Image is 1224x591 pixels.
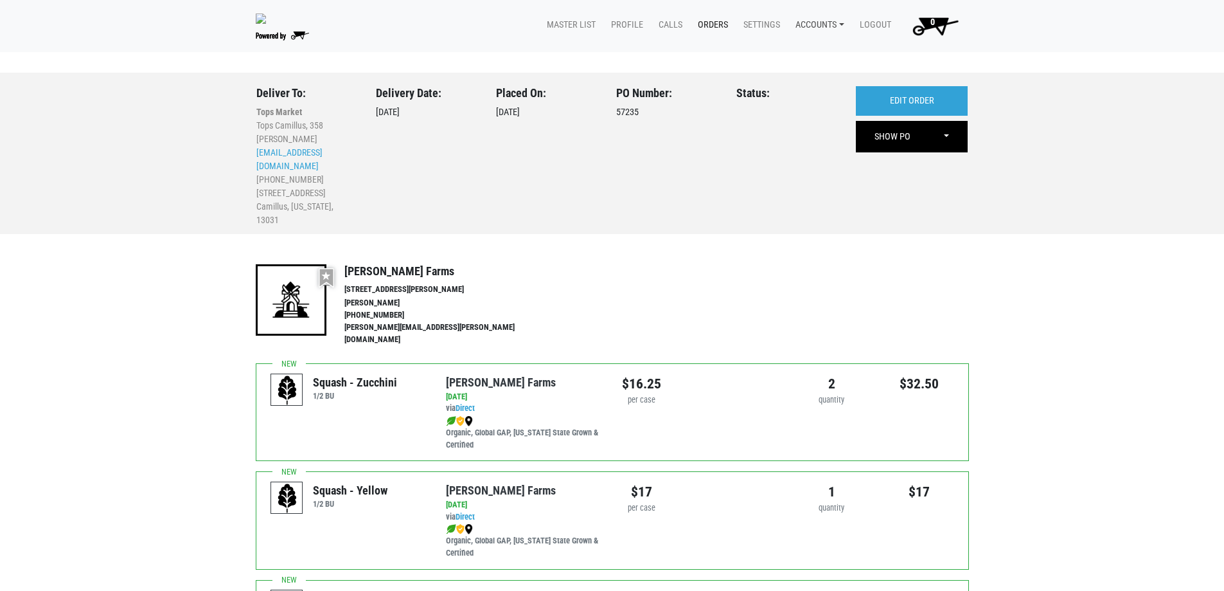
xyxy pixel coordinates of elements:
span: 57235 [616,107,639,118]
div: Organic, Global GAP, [US_STATE] State Grown & Certified [446,523,602,560]
a: Direct [456,512,475,522]
h3: Placed On: [496,86,597,100]
b: Tops Market [256,107,302,117]
div: [DATE] [376,86,477,227]
div: per case [622,502,661,514]
a: [PERSON_NAME] Farms [446,484,556,497]
img: safety-e55c860ca8c00a9c171001a62a92dabd.png [456,524,465,534]
a: Orders [687,13,733,37]
div: $32.50 [885,374,954,394]
li: [PERSON_NAME] [344,297,542,309]
h3: Deliver To: [256,86,357,100]
div: Organic, Global GAP, [US_STATE] State Grown & Certified [446,415,602,451]
div: Squash - Yellow [313,482,387,499]
img: 19-7441ae2ccb79c876ff41c34f3bd0da69.png [256,264,326,335]
img: leaf-e5c59151409436ccce96b2ca1b28e03c.png [446,416,456,426]
span: quantity [819,503,844,513]
img: placeholder-variety-43d6402dacf2d531de610a020419775a.svg [271,374,303,406]
div: [DATE] [446,499,602,511]
div: Squash - Zucchini [313,374,397,391]
li: [PERSON_NAME][EMAIL_ADDRESS][PERSON_NAME][DOMAIN_NAME] [344,322,542,346]
li: Camillus, [US_STATE], 13031 [256,200,357,227]
img: 279edf242af8f9d49a69d9d2afa010fb.png [256,14,266,24]
li: [STREET_ADDRESS][PERSON_NAME] [344,284,542,296]
li: [PHONE_NUMBER] [256,173,357,186]
img: Powered by Big Wheelbarrow [256,32,309,41]
span: 0 [930,17,935,28]
a: SHOW PO [857,122,928,152]
img: map_marker-0e94453035b3232a4d21701695807de9.png [465,416,473,426]
a: Logout [849,13,896,37]
h6: 1/2 BU [313,391,397,401]
div: via [446,391,602,451]
div: via [446,499,602,559]
h3: Delivery Date: [376,86,477,100]
div: $17 [885,482,954,502]
li: [STREET_ADDRESS] [256,186,357,200]
img: placeholder-variety-43d6402dacf2d531de610a020419775a.svg [271,482,303,514]
h3: Status: [736,86,837,100]
h4: [PERSON_NAME] Farms [344,264,542,278]
div: [DATE] [446,391,602,403]
a: EDIT ORDER [856,86,968,116]
a: Profile [601,13,648,37]
div: [DATE] [496,86,597,227]
img: Cart [907,13,964,39]
a: Calls [648,13,687,37]
div: 2 [797,374,866,394]
img: leaf-e5c59151409436ccce96b2ca1b28e03c.png [446,524,456,534]
img: map_marker-0e94453035b3232a4d21701695807de9.png [465,524,473,534]
div: per case [622,394,661,406]
a: Settings [733,13,785,37]
a: 0 [896,13,969,39]
h6: 1/2 BU [313,499,387,509]
a: [PERSON_NAME] Farms [446,376,556,389]
a: Master List [537,13,601,37]
div: $16.25 [622,374,661,394]
a: Direct [456,403,475,413]
li: Tops Camillus, 358 [256,119,357,132]
span: quantity [819,395,844,405]
a: Accounts [785,13,849,37]
li: [PERSON_NAME] [256,132,357,146]
a: [EMAIL_ADDRESS][DOMAIN_NAME] [256,147,323,171]
h3: PO Number: [616,86,717,100]
div: 1 [797,482,866,502]
img: safety-e55c860ca8c00a9c171001a62a92dabd.png [456,416,465,426]
div: $17 [622,482,661,502]
li: [PHONE_NUMBER] [344,309,542,322]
